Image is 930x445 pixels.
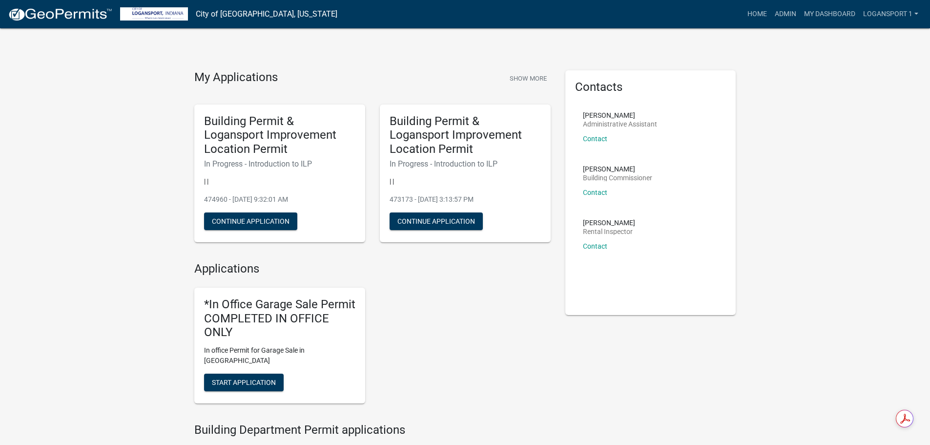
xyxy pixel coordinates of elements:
img: City of Logansport, Indiana [120,7,188,21]
a: Admin [771,5,800,23]
a: City of [GEOGRAPHIC_DATA], [US_STATE] [196,6,337,22]
a: My Dashboard [800,5,859,23]
a: Home [744,5,771,23]
a: Logansport 1 [859,5,922,23]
